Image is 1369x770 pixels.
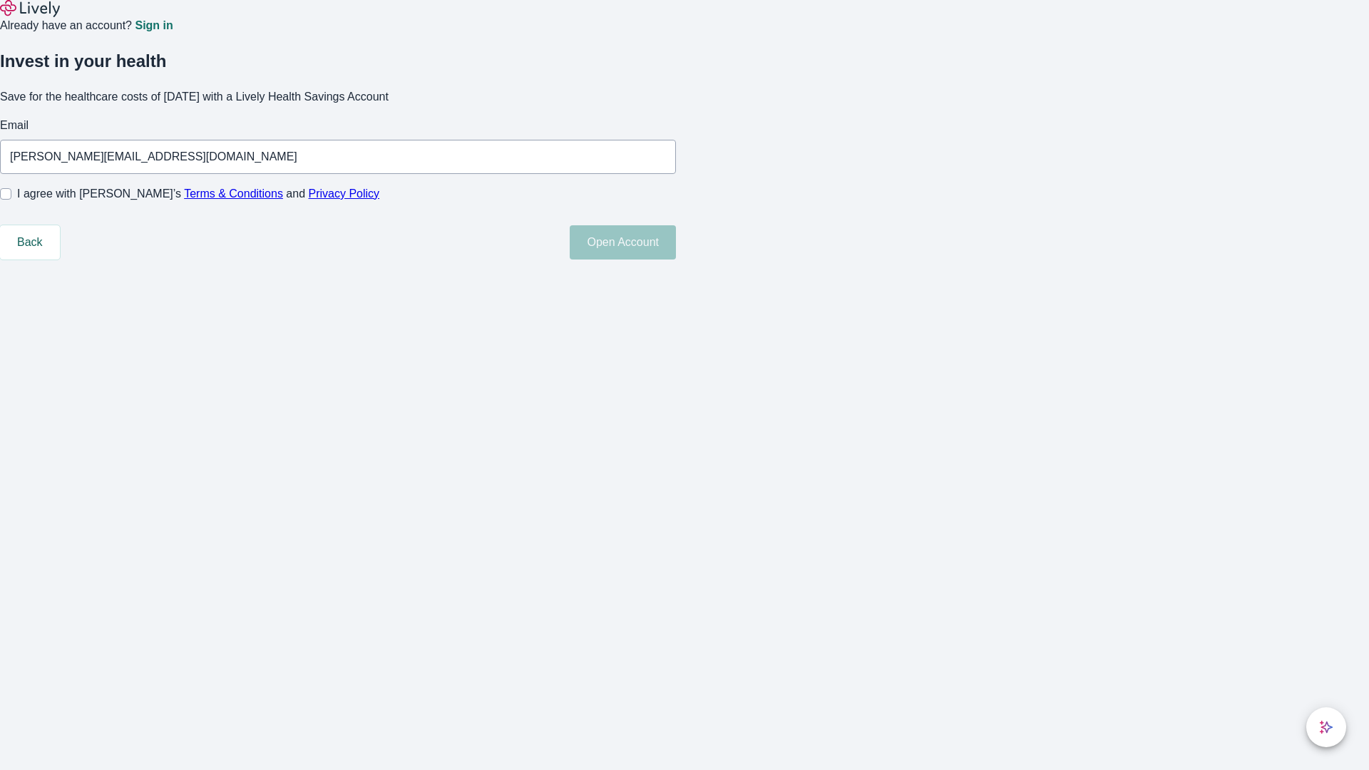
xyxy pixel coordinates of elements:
[1319,720,1333,734] svg: Lively AI Assistant
[1306,707,1346,747] button: chat
[184,188,283,200] a: Terms & Conditions
[17,185,379,202] span: I agree with [PERSON_NAME]’s and
[135,20,173,31] a: Sign in
[309,188,380,200] a: Privacy Policy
